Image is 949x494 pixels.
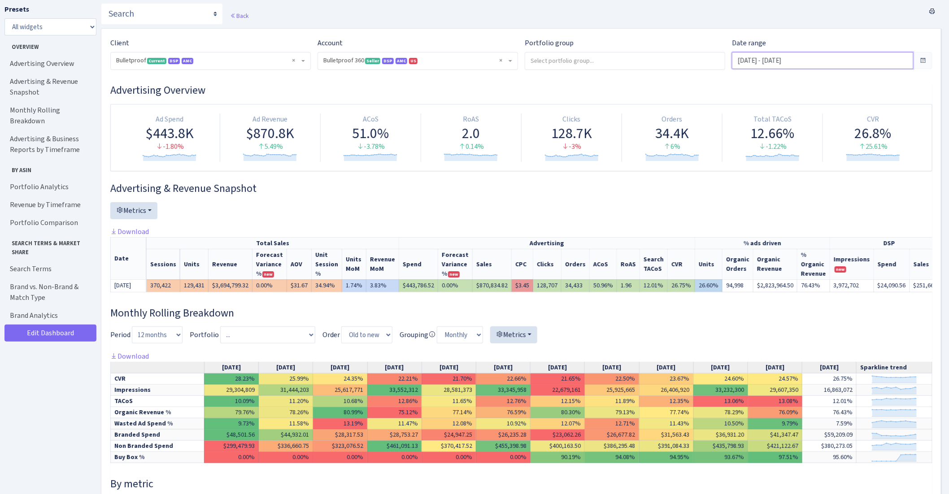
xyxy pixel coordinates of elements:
[695,279,723,292] td: 26.60%
[874,249,910,279] th: Spend
[110,84,932,97] h3: Widget #1
[367,362,422,373] th: [DATE]
[110,351,149,361] a: Download
[533,279,562,292] td: 128,707
[723,249,753,279] th: Organic Orders
[490,326,537,343] button: Metrics
[323,56,507,65] span: Bulletproof 360 <span class="badge badge-success">Seller</span><span class="badge badge-primary">...
[110,329,131,340] label: Period
[292,56,295,65] span: Remove all items
[367,407,422,418] td: 75.12%
[693,441,748,452] td: $435,798.93
[438,279,473,292] td: 0.00%
[802,441,857,452] td: $380,273.05
[827,114,919,125] div: CVR
[111,429,205,441] td: Branded Spend
[639,407,693,418] td: 77.74%
[204,396,258,407] td: 10.09%
[640,279,668,292] td: 12.01%
[111,441,205,452] td: Non Branded Spend
[590,249,617,279] th: ACoS
[110,477,932,490] h4: By metric
[802,362,857,373] th: [DATE]
[262,271,274,277] span: new
[639,418,693,429] td: 11.43%
[693,362,748,373] th: [DATE]
[562,249,590,279] th: Orders
[313,429,367,441] td: $28,317.53
[367,452,422,463] td: 0.00%
[585,441,639,452] td: $386,295.48
[531,429,585,441] td: $23,062.26
[313,396,367,407] td: 10.68%
[259,441,313,452] td: $336,660.75
[4,130,94,159] a: Advertising & Business Reports by Timeframe
[324,114,417,125] div: ACoS
[476,362,530,373] th: [DATE]
[313,373,367,385] td: 24.35%
[425,142,518,152] div: 0.14%
[438,249,473,279] th: Spend Forecast Variance %
[5,39,94,51] span: Overview
[693,373,748,385] td: 24.60%
[110,307,932,320] h3: Widget #38
[224,142,317,152] div: 5.49%
[525,52,725,69] input: Select portfolio group...
[585,418,639,429] td: 12.71%
[639,429,693,441] td: $31,563.43
[147,58,166,64] span: Current
[110,38,129,48] label: Client
[748,407,802,418] td: 76.09%
[367,396,422,407] td: 12.86%
[204,429,258,441] td: $48,501.56
[4,307,94,325] a: Brand Analytics
[802,452,857,463] td: 95.60%
[857,362,932,373] th: Sparkline trend
[639,441,693,452] td: $391,084.33
[147,249,180,279] th: Sessions
[827,142,919,152] div: 25.61%
[726,114,819,125] div: Total TACoS
[259,362,313,373] th: [DATE]
[562,279,590,292] td: 34,433
[110,227,149,236] a: Download
[366,249,399,279] th: Revenue MoM
[116,56,300,65] span: Bulletproof <span class="badge badge-success">Current</span><span class="badge badge-primary">DSP...
[693,385,748,396] td: 33,232,300
[626,142,718,152] div: 6%
[585,429,639,441] td: $26,677.82
[147,237,399,249] th: Total Sales
[802,385,857,396] td: 16,863,072
[525,38,574,48] label: Portfolio group
[111,396,205,407] td: TACoS
[753,279,797,292] td: $2,823,964.50
[180,279,209,292] td: 129,431
[531,396,585,407] td: 12.15%
[726,142,819,152] div: -1.22%
[5,235,94,256] span: Search Terms & Market Share
[639,396,693,407] td: 12.35%
[531,452,585,463] td: 90.19%
[365,58,380,64] span: Seller
[476,373,530,385] td: 22.66%
[748,362,802,373] th: [DATE]
[473,249,512,279] th: Sales
[512,279,533,292] td: $3.45
[111,279,147,292] td: [DATE]
[425,125,518,142] div: 2.0
[422,407,476,418] td: 77.14%
[726,125,819,142] div: 12.66%
[748,396,802,407] td: 13.08%
[111,385,205,396] td: Impressions
[209,249,252,279] th: Revenue
[342,279,366,292] td: 1.74%
[313,362,367,373] th: [DATE]
[476,441,530,452] td: $455,398.98
[585,373,639,385] td: 22.50%
[585,362,639,373] th: [DATE]
[4,4,29,15] label: Presets
[259,385,313,396] td: 31,444,203
[111,418,205,429] td: Wasted Ad Spend %
[910,279,949,292] td: $251,667.16
[802,418,857,429] td: 7.59%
